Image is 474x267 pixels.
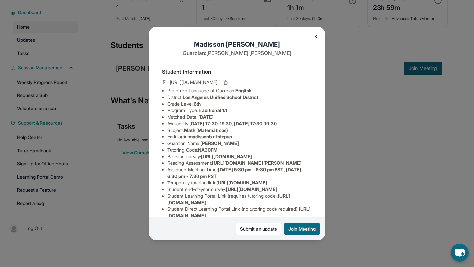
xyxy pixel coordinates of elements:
[235,88,251,93] span: English
[189,121,277,126] span: [DATE] 17:30-19:30, [DATE] 17:30-19:30
[167,186,312,193] li: Student end-of-year survey :
[194,101,201,107] span: 6th
[221,78,229,86] button: Copy link
[167,193,312,206] li: Student Learning Portal Link (requires tutoring code) :
[200,140,239,146] span: [PERSON_NAME]
[167,153,312,160] li: Baseline survey :
[167,94,312,101] li: District:
[167,167,301,179] span: [DATE] 5:30 pm - 6:30 pm PST, [DATE] 6:30 pm - 7:30 pm PST
[167,180,312,186] li: Temporary tutoring link :
[183,94,258,100] span: Los Angeles Unified School District
[167,127,312,133] li: Subject :
[236,223,281,235] a: Submit an update
[313,34,318,39] img: Close Icon
[167,101,312,107] li: Grade Level:
[167,107,312,114] li: Program Type:
[226,186,277,192] span: [URL][DOMAIN_NAME]
[170,79,217,85] span: [URL][DOMAIN_NAME]
[162,68,312,76] h4: Student Information
[167,140,312,147] li: Guardian Name :
[167,166,312,180] li: Assigned Meeting Time :
[201,154,252,159] span: [URL][DOMAIN_NAME]
[184,127,228,133] span: Math (Matemáticas)
[198,147,218,153] span: NA30FM
[198,114,214,120] span: [DATE]
[167,160,312,166] li: Reading Assessment :
[162,49,312,57] p: Guardian: [PERSON_NAME] [PERSON_NAME]
[167,147,312,153] li: Tutoring Code :
[198,108,227,113] span: Traditional 1:1
[284,223,320,235] button: Join Meeting
[167,87,312,94] li: Preferred Language of Guardian:
[167,133,312,140] li: Eedi login :
[189,134,232,139] span: madissonb.atstepup
[212,160,302,166] span: [URL][DOMAIN_NAME][PERSON_NAME]
[167,120,312,127] li: Availability:
[451,244,469,262] button: chat-button
[162,40,312,49] h1: Madisson [PERSON_NAME]
[216,180,267,185] span: [URL][DOMAIN_NAME]
[167,206,312,219] li: Student Direct Learning Portal Link (no tutoring code required) :
[167,114,312,120] li: Matched Date:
